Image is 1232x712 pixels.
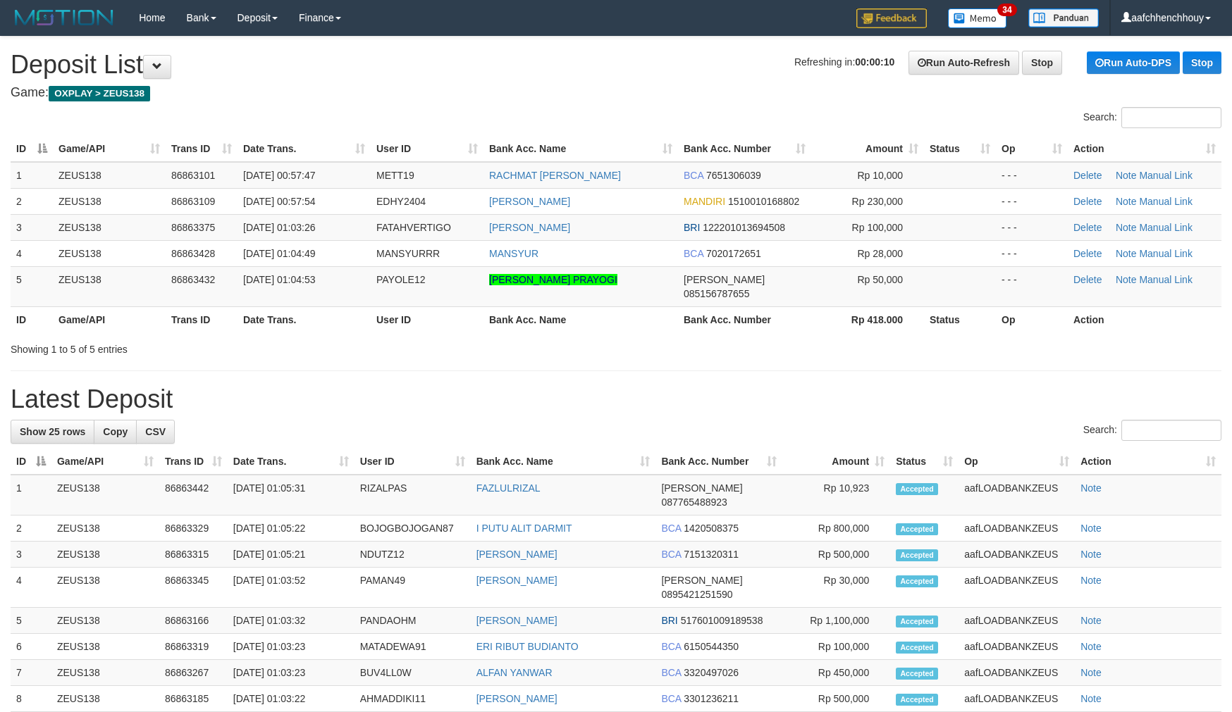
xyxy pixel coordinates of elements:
span: Rp 50,000 [857,274,903,285]
span: Copy 7651306039 to clipboard [706,170,761,181]
a: [PERSON_NAME] [476,549,558,560]
th: Bank Acc. Name [483,306,678,332]
td: 1 [11,162,53,189]
span: Accepted [896,523,938,535]
span: MANSYURRR [376,248,440,259]
a: Note [1080,693,1102,704]
th: ID [11,306,53,332]
td: - - - [996,188,1068,214]
td: Rp 30,000 [782,568,890,608]
span: [DATE] 01:03:26 [243,222,315,233]
a: Note [1080,549,1102,560]
span: BRI [684,222,700,233]
label: Search: [1083,420,1221,441]
th: Game/API: activate to sort column ascending [51,449,159,475]
a: [PERSON_NAME] [476,693,558,704]
a: Manual Link [1139,196,1193,207]
td: 7 [11,660,51,686]
th: Date Trans.: activate to sort column ascending [238,136,371,162]
td: 2 [11,188,53,214]
span: FATAHVERTIGO [376,222,451,233]
td: aafLOADBANKZEUS [959,568,1075,608]
span: [PERSON_NAME] [661,575,742,586]
span: 34 [997,4,1016,16]
th: Bank Acc. Number: activate to sort column ascending [655,449,782,475]
th: Date Trans. [238,306,371,332]
a: Note [1080,615,1102,626]
div: Showing 1 to 5 of 5 entries [11,337,503,356]
span: Accepted [896,483,938,495]
span: Accepted [896,694,938,706]
span: BCA [684,170,703,181]
span: [DATE] 00:57:47 [243,170,315,181]
span: CSV [145,426,166,437]
span: [DATE] 01:04:53 [243,274,315,285]
span: Copy 085156787655 to clipboard [684,288,749,299]
span: Copy 1420508375 to clipboard [684,523,739,534]
span: Copy 7151320311 to clipboard [684,549,739,560]
span: Copy 517601009189538 to clipboard [681,615,763,626]
th: Rp 418.000 [811,306,924,332]
span: BCA [661,549,681,560]
span: Copy 3301236211 to clipboard [684,693,739,704]
td: 1 [11,475,51,516]
a: Run Auto-Refresh [908,51,1019,75]
span: BCA [661,693,681,704]
span: [DATE] 00:57:54 [243,196,315,207]
a: Delete [1073,248,1102,259]
span: Rp 100,000 [852,222,903,233]
span: Accepted [896,616,938,627]
img: panduan.png [1028,8,1099,27]
span: Copy [103,426,128,437]
td: ZEUS138 [53,214,166,240]
a: [PERSON_NAME] PRAYOGI [489,274,617,285]
span: [PERSON_NAME] [661,482,742,494]
a: [PERSON_NAME] [476,615,558,626]
span: BRI [661,615,677,626]
span: Copy 0895421251590 to clipboard [661,589,732,600]
a: Note [1080,575,1102,586]
td: ZEUS138 [51,660,159,686]
a: Manual Link [1139,274,1193,285]
h4: Game: [11,86,1221,100]
a: Delete [1073,274,1102,285]
td: - - - [996,214,1068,240]
span: Show 25 rows [20,426,85,437]
span: METT19 [376,170,414,181]
span: Accepted [896,575,938,587]
span: [PERSON_NAME] [684,274,765,285]
td: 6 [11,634,51,660]
th: Status [924,306,996,332]
th: Action [1068,306,1221,332]
input: Search: [1121,420,1221,441]
th: Trans ID: activate to sort column ascending [166,136,238,162]
th: ID: activate to sort column descending [11,449,51,475]
a: [PERSON_NAME] [489,196,570,207]
td: - - - [996,266,1068,306]
td: 86863329 [159,516,228,542]
td: NDUTZ12 [355,542,471,568]
th: Bank Acc. Name: activate to sort column ascending [483,136,678,162]
label: Search: [1083,107,1221,128]
span: 86863109 [171,196,215,207]
span: Rp 28,000 [857,248,903,259]
td: aafLOADBANKZEUS [959,516,1075,542]
a: [PERSON_NAME] [489,222,570,233]
span: Copy 087765488923 to clipboard [661,496,727,508]
a: Note [1116,196,1137,207]
th: Op: activate to sort column ascending [959,449,1075,475]
input: Search: [1121,107,1221,128]
td: [DATE] 01:03:32 [228,608,355,634]
th: Bank Acc. Number: activate to sort column ascending [678,136,811,162]
th: User ID: activate to sort column ascending [371,136,483,162]
strong: 00:00:10 [855,56,894,68]
th: Op [996,306,1068,332]
a: Delete [1073,222,1102,233]
a: Manual Link [1139,248,1193,259]
span: Copy 3320497026 to clipboard [684,667,739,678]
span: BCA [661,667,681,678]
a: Delete [1073,170,1102,181]
a: Note [1080,482,1102,494]
td: [DATE] 01:05:31 [228,475,355,516]
a: Stop [1022,51,1062,75]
